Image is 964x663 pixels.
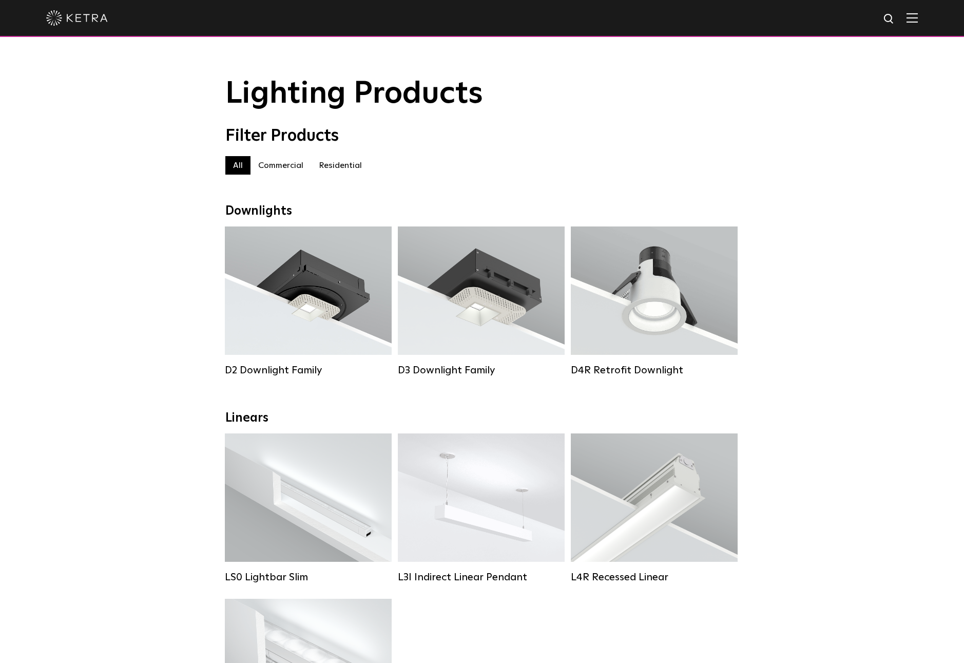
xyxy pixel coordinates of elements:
label: Residential [311,156,370,175]
div: D3 Downlight Family [398,364,565,376]
div: L4R Recessed Linear [571,571,738,583]
a: D3 Downlight Family Lumen Output:700 / 900 / 1100Colors:White / Black / Silver / Bronze / Paintab... [398,226,565,376]
a: L3I Indirect Linear Pendant Lumen Output:400 / 600 / 800 / 1000Housing Colors:White / BlackContro... [398,433,565,583]
span: Lighting Products [225,79,483,109]
div: Filter Products [225,126,739,146]
a: D4R Retrofit Downlight Lumen Output:800Colors:White / BlackBeam Angles:15° / 25° / 40° / 60°Watta... [571,226,738,376]
label: All [225,156,250,175]
div: Linears [225,411,739,426]
img: Hamburger%20Nav.svg [907,13,918,23]
img: ketra-logo-2019-white [46,10,108,26]
a: LS0 Lightbar Slim Lumen Output:200 / 350Colors:White / BlackControl:X96 Controller [225,433,392,583]
div: Downlights [225,204,739,219]
label: Commercial [250,156,311,175]
a: D2 Downlight Family Lumen Output:1200Colors:White / Black / Gloss Black / Silver / Bronze / Silve... [225,226,392,376]
div: LS0 Lightbar Slim [225,571,392,583]
img: search icon [883,13,896,26]
div: D4R Retrofit Downlight [571,364,738,376]
div: D2 Downlight Family [225,364,392,376]
div: L3I Indirect Linear Pendant [398,571,565,583]
a: L4R Recessed Linear Lumen Output:400 / 600 / 800 / 1000Colors:White / BlackControl:Lutron Clear C... [571,433,738,583]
